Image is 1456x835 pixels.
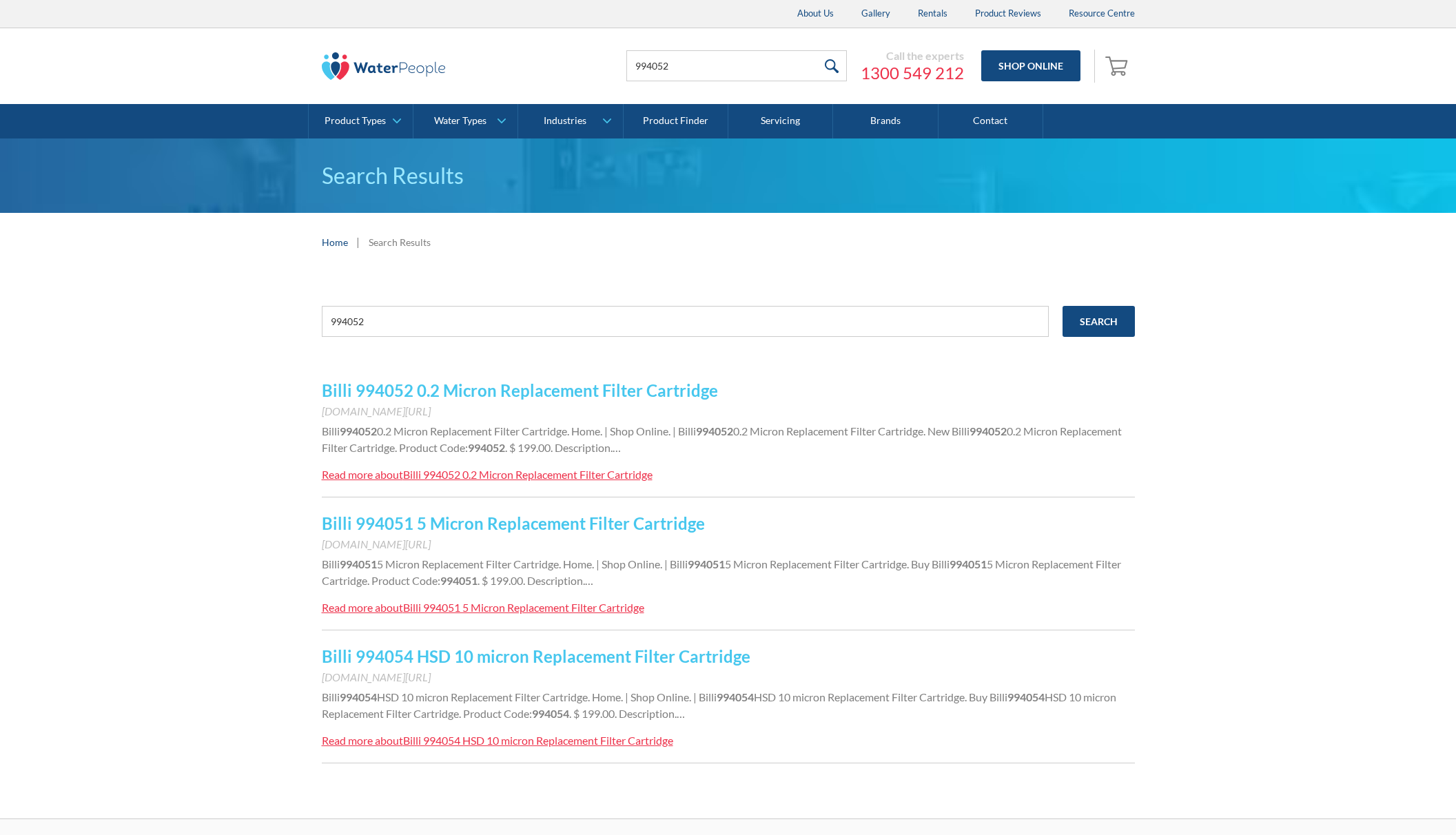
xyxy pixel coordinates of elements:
[677,707,685,720] span: …
[340,557,377,570] strong: 994051
[717,690,754,703] strong: 994054
[950,557,987,570] strong: 994051
[688,557,725,570] strong: 994051
[478,574,585,587] span: . $ 199.00. Description.
[696,424,733,437] strong: 994052
[322,536,1135,553] div: [DOMAIN_NAME][URL]
[728,104,833,138] a: Servicing
[833,104,938,138] a: Brands
[322,690,340,703] span: Billi
[861,49,964,63] div: Call the experts
[518,104,622,138] a: Industries
[322,690,1116,720] span: HSD 10 micron Replacement Filter Cartridge. Product Code:
[322,557,340,570] span: Billi
[322,235,348,249] a: Home
[725,557,950,570] span: 5 Micron Replacement Filter Cartridge. Buy Billi
[377,690,717,703] span: HSD 10 micron Replacement Filter Cartridge. Home. | Shop Online. | Billi
[322,424,340,437] span: Billi
[505,441,613,454] span: . $ 199.00. Description.
[626,50,847,81] input: Search products
[754,690,1007,703] span: HSD 10 micron Replacement Filter Cartridge. Buy Billi
[624,104,728,138] a: Product Finder
[569,707,677,720] span: . $ 199.00. Description.
[532,707,569,720] strong: 994054
[322,601,403,614] div: Read more about
[322,403,1135,420] div: [DOMAIN_NAME][URL]
[322,468,403,481] div: Read more about
[322,557,1121,587] span: 5 Micron Replacement Filter Cartridge. Product Code:
[322,646,750,666] a: Billi 994054 HSD 10 micron Replacement Filter Cartridge
[377,424,696,437] span: 0.2 Micron Replacement Filter Cartridge. Home. | Shop Online. | Billi
[1007,690,1045,703] strong: 994054
[403,601,644,614] div: Billi 994051 5 Micron Replacement Filter Cartridge
[413,104,517,138] a: Water Types
[377,557,688,570] span: 5 Micron Replacement Filter Cartridge. Home. | Shop Online. | Billi
[1063,306,1135,337] input: Search
[403,734,673,747] div: Billi 994054 HSD 10 micron Replacement Filter Cartridge
[1102,50,1135,83] a: Open cart
[355,234,362,250] div: |
[733,424,970,437] span: 0.2 Micron Replacement Filter Cartridge. New Billi
[544,115,586,127] div: Industries
[970,424,1007,437] strong: 994052
[309,104,413,138] a: Product Types
[340,690,377,703] strong: 994054
[322,159,1135,192] h1: Search Results
[322,52,446,80] img: The Water People
[403,468,653,481] div: Billi 994052 0.2 Micron Replacement Filter Cartridge
[322,669,1135,685] div: [DOMAIN_NAME][URL]
[861,63,964,83] a: 1300 549 212
[981,50,1080,81] a: Shop Online
[322,599,644,616] a: Read more aboutBilli 994051 5 Micron Replacement Filter Cartridge
[440,574,478,587] strong: 994051
[322,734,403,747] div: Read more about
[468,441,505,454] strong: 994052
[322,513,705,533] a: Billi 994051 5 Micron Replacement Filter Cartridge
[369,235,431,249] div: Search Results
[322,466,653,483] a: Read more aboutBilli 994052 0.2 Micron Replacement Filter Cartridge
[322,380,718,400] a: Billi 994052 0.2 Micron Replacement Filter Cartridge
[340,424,377,437] strong: 994052
[322,424,1122,454] span: 0.2 Micron Replacement Filter Cartridge. Product Code:
[325,115,386,127] div: Product Types
[322,732,673,749] a: Read more aboutBilli 994054 HSD 10 micron Replacement Filter Cartridge
[939,104,1043,138] a: Contact
[434,115,486,127] div: Water Types
[322,306,1049,337] input: e.g. chilled water cooler
[613,441,621,454] span: …
[1105,54,1131,76] img: shopping cart
[585,574,593,587] span: …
